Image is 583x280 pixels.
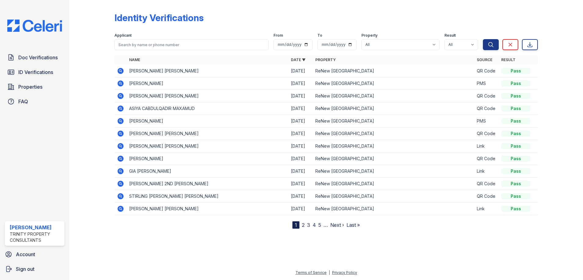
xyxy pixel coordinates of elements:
[474,165,499,178] td: Link
[313,165,475,178] td: ReNew [GEOGRAPHIC_DATA]
[292,221,299,229] div: 1
[313,190,475,203] td: ReNew [GEOGRAPHIC_DATA]
[313,115,475,127] td: ReNew [GEOGRAPHIC_DATA]
[10,224,62,231] div: [PERSON_NAME]
[313,153,475,165] td: ReNew [GEOGRAPHIC_DATA]
[18,98,28,105] span: FAQ
[501,181,530,187] div: Pass
[501,131,530,137] div: Pass
[2,248,67,260] a: Account
[288,77,313,90] td: [DATE]
[288,178,313,190] td: [DATE]
[291,57,306,62] a: Date ▼
[501,168,530,174] div: Pass
[127,165,288,178] td: GIA [PERSON_NAME]
[10,231,62,243] div: Trinity Property Consultants
[318,222,321,228] a: 5
[288,140,313,153] td: [DATE]
[127,90,288,102] td: [PERSON_NAME] [PERSON_NAME]
[313,222,316,228] a: 4
[18,54,58,61] span: Doc Verifications
[346,222,360,228] a: Last »
[361,33,378,38] label: Property
[288,102,313,115] td: [DATE]
[501,156,530,162] div: Pass
[288,115,313,127] td: [DATE]
[288,190,313,203] td: [DATE]
[324,221,328,229] span: …
[315,57,336,62] a: Property
[127,115,288,127] td: [PERSON_NAME]
[501,193,530,199] div: Pass
[313,102,475,115] td: ReNew [GEOGRAPHIC_DATA]
[127,203,288,215] td: [PERSON_NAME] [PERSON_NAME]
[444,33,456,38] label: Result
[127,140,288,153] td: [PERSON_NAME] [PERSON_NAME]
[330,222,344,228] a: Next ›
[5,66,64,78] a: ID Verifications
[288,153,313,165] td: [DATE]
[501,57,516,62] a: Result
[313,203,475,215] td: ReNew [GEOGRAPHIC_DATA]
[474,140,499,153] td: Link
[16,265,34,273] span: Sign out
[129,57,140,62] a: Name
[474,77,499,90] td: PMS
[501,118,530,124] div: Pass
[332,270,357,275] a: Privacy Policy
[114,12,204,23] div: Identity Verifications
[501,105,530,112] div: Pass
[313,140,475,153] td: ReNew [GEOGRAPHIC_DATA]
[273,33,283,38] label: From
[474,102,499,115] td: QR Code
[295,270,327,275] a: Terms of Service
[288,65,313,77] td: [DATE]
[114,33,132,38] label: Applicant
[5,81,64,93] a: Properties
[2,263,67,275] a: Sign out
[474,153,499,165] td: QR Code
[114,39,269,50] input: Search by name or phone number
[127,102,288,115] td: ASIYA CABDULQADIR MAXAMUD
[18,68,53,76] span: ID Verifications
[313,178,475,190] td: ReNew [GEOGRAPHIC_DATA]
[474,178,499,190] td: QR Code
[477,57,492,62] a: Source
[313,127,475,140] td: ReNew [GEOGRAPHIC_DATA]
[127,127,288,140] td: [PERSON_NAME] [PERSON_NAME]
[127,190,288,203] td: STIRLING [PERSON_NAME] [PERSON_NAME]
[501,206,530,212] div: Pass
[5,95,64,108] a: FAQ
[2,20,67,32] img: CE_Logo_Blue-a8612792a0a2168367f1c8372b55b34899dd931a85d93a1a3d3e32e68fde9ad4.png
[288,165,313,178] td: [DATE]
[302,222,305,228] a: 2
[127,153,288,165] td: [PERSON_NAME]
[313,65,475,77] td: ReNew [GEOGRAPHIC_DATA]
[16,251,35,258] span: Account
[317,33,322,38] label: To
[501,143,530,149] div: Pass
[127,178,288,190] td: [PERSON_NAME] 2ND [PERSON_NAME]
[474,203,499,215] td: Link
[501,80,530,87] div: Pass
[288,127,313,140] td: [DATE]
[307,222,310,228] a: 3
[5,51,64,64] a: Doc Verifications
[313,90,475,102] td: ReNew [GEOGRAPHIC_DATA]
[501,68,530,74] div: Pass
[329,270,330,275] div: |
[474,127,499,140] td: QR Code
[474,90,499,102] td: QR Code
[474,65,499,77] td: QR Code
[288,203,313,215] td: [DATE]
[313,77,475,90] td: ReNew [GEOGRAPHIC_DATA]
[474,115,499,127] td: PMS
[18,83,42,90] span: Properties
[474,190,499,203] td: QR Code
[288,90,313,102] td: [DATE]
[501,93,530,99] div: Pass
[127,77,288,90] td: [PERSON_NAME]
[127,65,288,77] td: [PERSON_NAME] [PERSON_NAME]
